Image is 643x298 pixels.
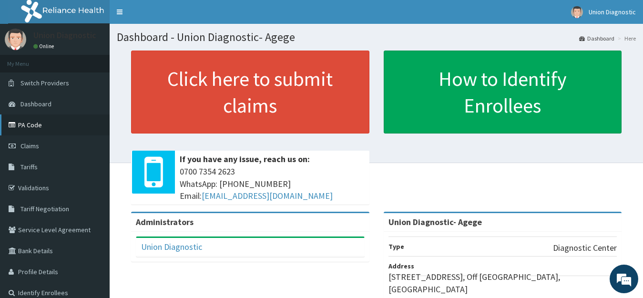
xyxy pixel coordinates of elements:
img: User Image [571,6,583,18]
span: We're online! [55,89,132,185]
a: Union Diagnostic [141,241,202,252]
a: [EMAIL_ADDRESS][DOMAIN_NAME] [202,190,333,201]
p: [STREET_ADDRESS], Off [GEOGRAPHIC_DATA],[GEOGRAPHIC_DATA] [388,271,617,295]
textarea: Type your message and hit 'Enter' [5,197,182,231]
p: Diagnostic Center [553,242,617,254]
div: Minimize live chat window [156,5,179,28]
strong: Union Diagnostic- Agege [388,216,482,227]
h1: Dashboard - Union Diagnostic- Agege [117,31,636,43]
span: Tariffs [20,163,38,171]
a: Online [33,43,56,50]
div: Chat with us now [50,53,160,66]
a: Dashboard [579,34,614,42]
span: Tariff Negotiation [20,205,69,213]
span: Switch Providers [20,79,69,87]
li: Here [615,34,636,42]
b: Type [388,242,404,251]
span: Claims [20,142,39,150]
img: User Image [5,29,26,50]
b: If you have any issue, reach us on: [180,154,310,164]
b: Address [388,262,414,270]
a: Click here to submit claims [131,51,369,134]
span: Union Diagnostic [589,8,636,16]
b: Administrators [136,216,194,227]
span: Dashboard [20,100,51,108]
p: Union Diagnostic [33,31,96,40]
img: d_794563401_company_1708531726252_794563401 [18,48,39,72]
a: How to Identify Enrollees [384,51,622,134]
span: 0700 7354 2623 WhatsApp: [PHONE_NUMBER] Email: [180,165,365,202]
